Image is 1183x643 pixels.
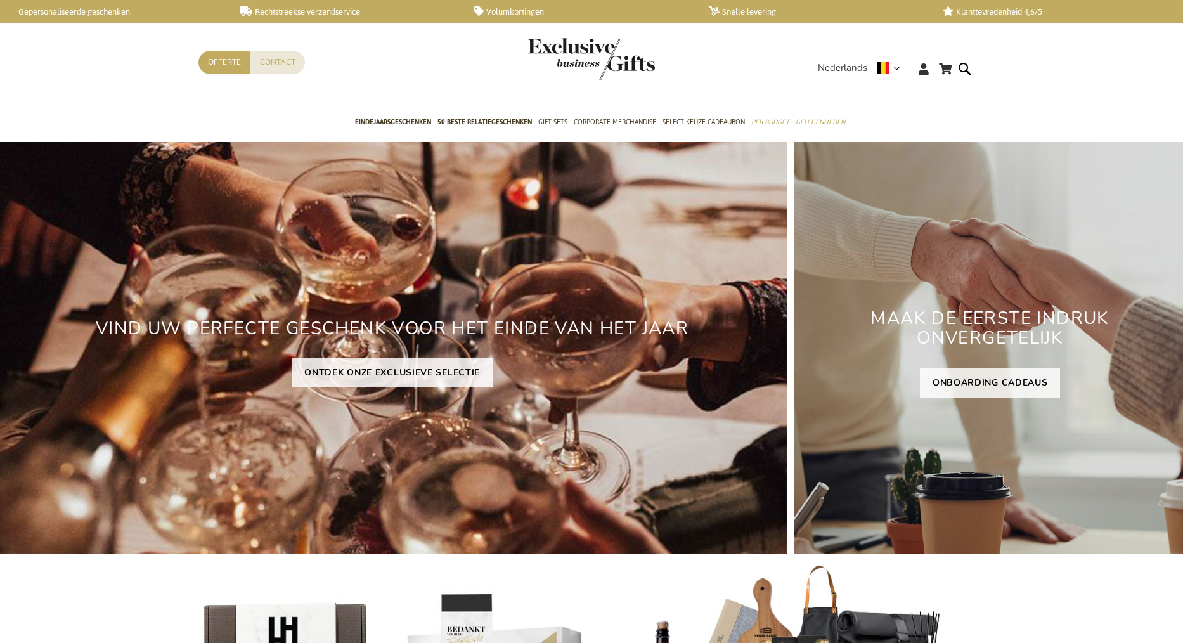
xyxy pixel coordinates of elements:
span: Nederlands [818,61,867,75]
a: Gepersonaliseerde geschenken [6,6,220,17]
img: Exclusive Business gifts logo [528,38,655,80]
span: Per Budget [751,115,789,129]
a: Rechtstreekse verzendservice [240,6,454,17]
span: Corporate Merchandise [574,115,656,129]
span: 50 beste relatiegeschenken [437,115,532,129]
span: Select Keuze Cadeaubon [663,115,745,129]
a: ONBOARDING CADEAUS [920,368,1061,398]
a: Volumkortingen [474,6,688,17]
a: Klanttevredenheid 4,6/5 [943,6,1156,17]
a: Snelle levering [709,6,922,17]
a: store logo [528,38,591,80]
a: Offerte [198,51,250,74]
span: Gift Sets [538,115,567,129]
div: Nederlands [818,61,908,75]
a: ONTDEK ONZE EXCLUSIEVE SELECTIE [292,358,493,387]
span: Eindejaarsgeschenken [355,115,431,129]
a: Contact [250,51,305,74]
span: Gelegenheden [796,115,845,129]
